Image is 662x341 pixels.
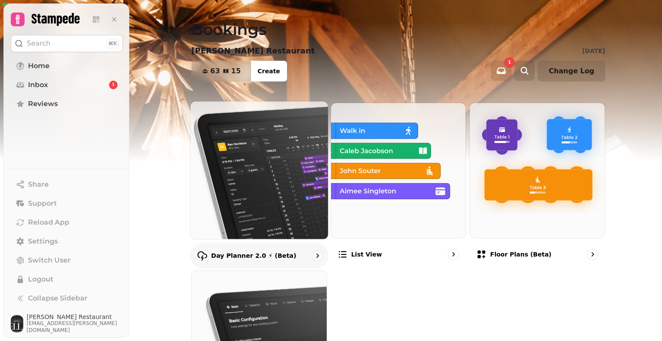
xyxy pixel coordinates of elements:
span: Logout [28,274,53,285]
svg: go to [313,251,322,260]
button: Logout [11,271,123,288]
p: [PERSON_NAME] Restaurant [191,45,315,57]
span: Inbox [28,80,48,90]
button: User avatar[PERSON_NAME] Restaurant[EMAIL_ADDRESS][PERSON_NAME][DOMAIN_NAME] [11,314,123,334]
button: Create [251,61,287,81]
span: Create [258,68,280,74]
span: Support [28,198,57,209]
button: Change Log [538,61,605,81]
svg: go to [449,250,458,259]
a: Floor Plans (beta)Floor Plans (beta) [469,103,605,267]
a: Home [11,57,123,75]
span: Reload App [28,217,69,228]
span: Home [28,61,50,71]
button: 6315 [192,61,251,81]
img: Day Planner 2.0 ⚡ (Beta) [184,94,335,246]
svg: go to [588,250,597,259]
span: [PERSON_NAME] Restaurant [27,314,123,320]
p: [DATE] [582,47,605,55]
span: 63 [210,68,220,75]
p: Search [27,38,50,49]
span: Collapse Sidebar [28,293,87,303]
img: Floor Plans (beta) [470,103,605,238]
span: 1 [112,82,115,88]
div: ⌘K [106,39,119,48]
a: List viewList view [331,103,466,267]
img: List view [331,103,466,238]
p: Floor Plans (beta) [490,250,551,259]
span: [EMAIL_ADDRESS][PERSON_NAME][DOMAIN_NAME] [27,320,123,334]
button: Switch User [11,252,123,269]
img: User avatar [11,315,23,332]
a: Inbox1 [11,76,123,94]
a: Reviews [11,95,123,113]
button: Share [11,176,123,193]
p: Day Planner 2.0 ⚡ (Beta) [211,251,297,260]
button: Search⌘K [11,35,123,52]
span: Reviews [28,99,58,109]
button: Reload App [11,214,123,231]
span: Change Log [549,68,594,75]
span: Settings [28,236,58,247]
button: Collapse Sidebar [11,290,123,307]
a: Day Planner 2.0 ⚡ (Beta)Day Planner 2.0 ⚡ (Beta) [190,101,328,268]
span: Share [28,179,49,190]
button: Support [11,195,123,212]
span: Switch User [28,255,71,266]
span: 15 [231,68,240,75]
p: List view [351,250,382,259]
span: 1 [508,60,511,65]
a: Settings [11,233,123,250]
